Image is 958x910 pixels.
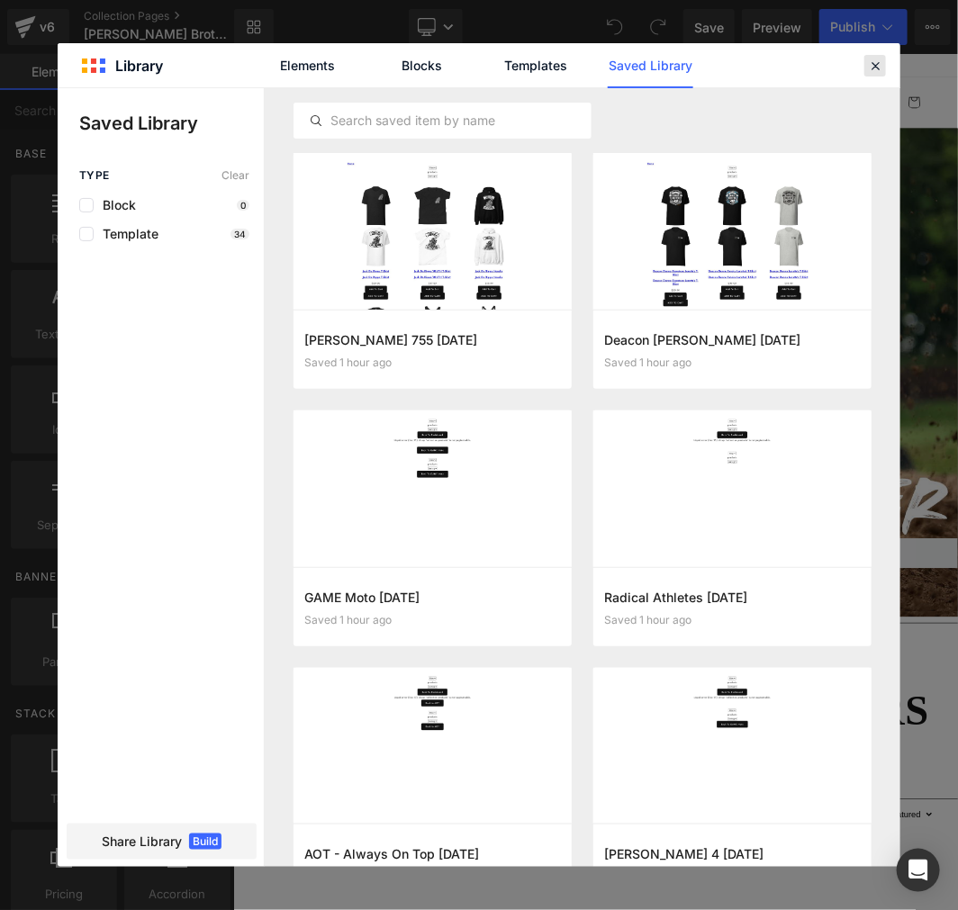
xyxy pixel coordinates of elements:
div: Open Intercom Messenger [897,849,940,892]
span: Catalog [339,65,384,81]
p: 0 [237,200,249,211]
span: Welcome to our store [485,8,605,23]
div: Saved 1 hour ago [604,614,861,626]
a: Home [272,54,328,92]
h3: [PERSON_NAME] 4 [DATE] [604,844,861,863]
span: Type [79,169,110,182]
a: Contact [395,54,463,92]
span: Block [94,198,136,212]
div: Saved 1 hour ago [604,356,861,369]
a: Templates [493,43,579,88]
span: Contact [406,65,452,81]
div: Saved 1 hour ago [304,614,561,626]
h3: Radical Athletes [DATE] [604,588,861,607]
h3: Deacon [PERSON_NAME] [DATE] [604,330,861,349]
a: Blocks [379,43,465,88]
h3: AOT - Always On Top [DATE] [304,844,561,863]
span: Clear [221,169,249,182]
a: Catalog [328,54,394,92]
span: Share Library [102,833,182,851]
div: Saved 1 hour ago [304,356,561,369]
p: Saved Library [79,110,264,137]
span: Home [283,65,317,81]
a: Elements [265,43,350,88]
a: Saved Library [608,43,693,88]
span: Build [189,833,221,850]
span: Sports Threads Shop [50,59,247,87]
h3: [PERSON_NAME] 755 [DATE] [304,330,561,349]
p: 34 [230,229,249,239]
a: Sports Threads Shop [43,56,254,91]
span: Template [94,227,158,241]
h3: GAME Moto [DATE] [304,588,561,607]
input: Search saved item by name [294,110,591,131]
